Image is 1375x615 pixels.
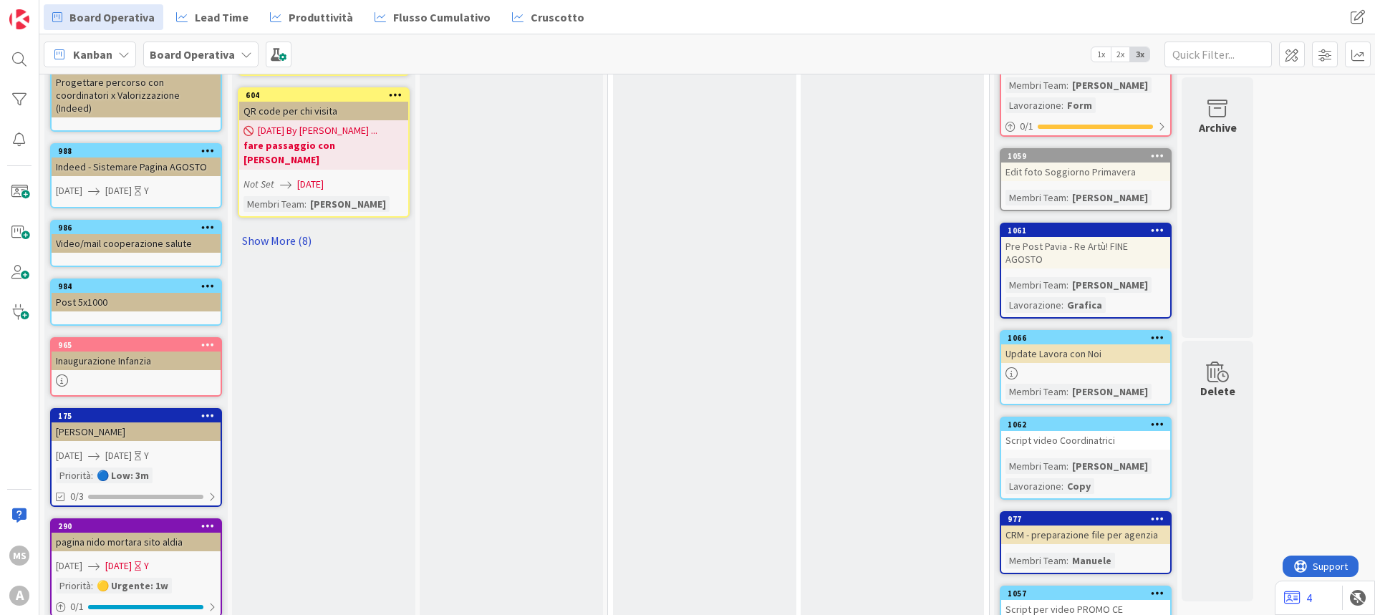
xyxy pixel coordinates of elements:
[1061,297,1063,313] span: :
[366,4,499,30] a: Flusso Cumulativo
[1066,458,1068,474] span: :
[58,411,221,421] div: 175
[1000,417,1172,500] a: 1062Script video CoordinatriciMembri Team:[PERSON_NAME]Lavorazione:Copy
[70,599,84,614] span: 0 / 1
[1008,151,1170,161] div: 1059
[1001,150,1170,163] div: 1059
[1008,420,1170,430] div: 1062
[195,9,249,26] span: Lead Time
[1068,384,1152,399] div: [PERSON_NAME]
[50,408,222,507] a: 175[PERSON_NAME][DATE][DATE]YPriorità:🔵 Low: 3m0/3
[1001,117,1170,135] div: 0/1
[50,279,222,326] a: 984Post 5x1000
[1068,458,1152,474] div: [PERSON_NAME]
[1066,553,1068,568] span: :
[56,183,82,198] span: [DATE]
[1066,277,1068,293] span: :
[1066,384,1068,399] span: :
[238,229,410,252] a: Show More (8)
[289,9,353,26] span: Produttività
[1008,589,1170,599] div: 1057
[258,123,377,138] span: [DATE] By [PERSON_NAME] ...
[9,586,29,606] div: A
[1000,148,1172,211] a: 1059Edit foto Soggiorno PrimaveraMembri Team:[PERSON_NAME]
[1068,77,1152,93] div: [PERSON_NAME]
[1001,331,1170,363] div: 1066Update Lavora con Noi
[1001,224,1170,237] div: 1061
[1091,47,1111,62] span: 1x
[1005,297,1061,313] div: Lavorazione
[52,234,221,253] div: Video/mail cooperazione salute
[239,102,408,120] div: QR code per chi visita
[58,281,221,291] div: 984
[1001,587,1170,600] div: 1057
[1061,97,1063,113] span: :
[58,521,221,531] div: 290
[50,143,222,208] a: 988Indeed - Sistemare Pagina AGOSTO[DATE][DATE]Y
[1000,330,1172,405] a: 1066Update Lavora con NoiMembri Team:[PERSON_NAME]
[1005,190,1066,205] div: Membri Team
[44,4,163,30] a: Board Operativa
[91,578,93,594] span: :
[1068,190,1152,205] div: [PERSON_NAME]
[1001,513,1170,544] div: 977CRM - preparazione file per agenzia
[73,46,112,63] span: Kanban
[52,422,221,441] div: [PERSON_NAME]
[1001,344,1170,363] div: Update Lavora con Noi
[1164,42,1272,67] input: Quick Filter...
[50,59,222,132] a: Progettare percorso con coordinatori x Valorizzazione (Indeed)
[91,468,93,483] span: :
[30,2,65,19] span: Support
[1066,190,1068,205] span: :
[52,280,221,293] div: 984
[1005,478,1061,494] div: Lavorazione
[1063,478,1094,494] div: Copy
[1000,223,1172,319] a: 1061Pre Post Pavia - Re Artù! FINE AGOSTOMembri Team:[PERSON_NAME]Lavorazione:Grafica
[58,340,221,350] div: 965
[52,520,221,533] div: 290
[52,158,221,176] div: Indeed - Sistemare Pagina AGOSTO
[52,293,221,311] div: Post 5x1000
[261,4,362,30] a: Produttività
[1068,553,1115,568] div: Manuele
[52,352,221,370] div: Inaugurazione Infanzia
[307,196,390,212] div: [PERSON_NAME]
[168,4,257,30] a: Lead Time
[144,558,149,573] div: Y
[93,578,172,594] div: 🟡 Urgente: 1w
[238,87,410,218] a: 604QR code per chi visita[DATE] By [PERSON_NAME] ...fare passaggio con [PERSON_NAME]Not Set[DATE]...
[1005,384,1066,399] div: Membri Team
[52,221,221,253] div: 986Video/mail cooperazione salute
[1284,589,1312,606] a: 4
[243,178,274,190] i: Not Set
[69,9,155,26] span: Board Operativa
[531,9,584,26] span: Cruscotto
[105,558,132,573] span: [DATE]
[243,138,404,167] b: fare passaggio con [PERSON_NAME]
[1066,77,1068,93] span: :
[1001,224,1170,268] div: 1061Pre Post Pavia - Re Artù! FINE AGOSTO
[1068,277,1152,293] div: [PERSON_NAME]
[1001,331,1170,344] div: 1066
[52,73,221,117] div: Progettare percorso con coordinatori x Valorizzazione (Indeed)
[304,196,307,212] span: :
[239,89,408,120] div: 604QR code per chi visita
[246,90,408,100] div: 604
[1130,47,1149,62] span: 3x
[503,4,593,30] a: Cruscotto
[1005,97,1061,113] div: Lavorazione
[52,280,221,311] div: 984Post 5x1000
[1063,97,1096,113] div: Form
[52,339,221,352] div: 965
[9,9,29,29] img: Visit kanbanzone.com
[56,448,82,463] span: [DATE]
[58,146,221,156] div: 988
[1008,226,1170,236] div: 1061
[1005,458,1066,474] div: Membri Team
[9,546,29,566] div: MS
[52,60,221,117] div: Progettare percorso con coordinatori x Valorizzazione (Indeed)
[1000,511,1172,574] a: 977CRM - preparazione file per agenziaMembri Team:Manuele
[144,448,149,463] div: Y
[1001,418,1170,450] div: 1062Script video Coordinatrici
[1001,526,1170,544] div: CRM - preparazione file per agenzia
